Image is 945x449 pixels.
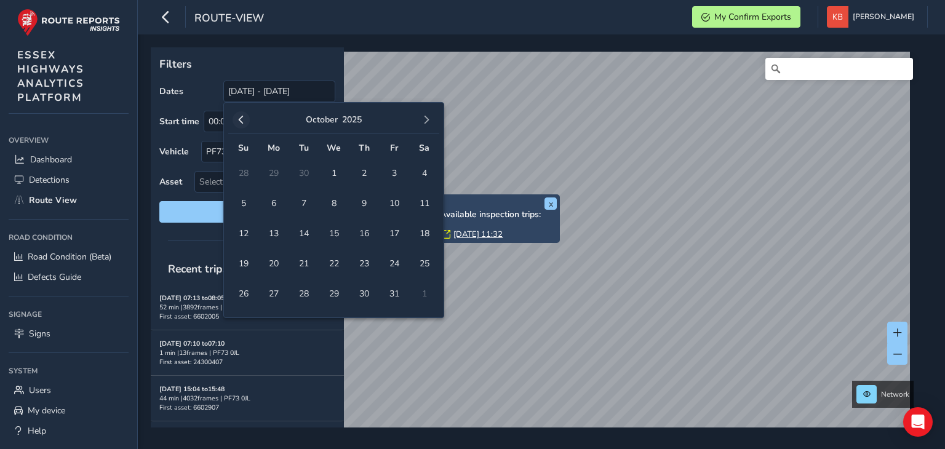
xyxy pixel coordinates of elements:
img: rr logo [17,9,120,36]
label: Asset [159,176,182,188]
span: Tu [299,142,309,154]
div: Road Condition [9,228,129,247]
div: Signage [9,305,129,324]
div: 44 min | 4032 frames | PF73 0JL [159,394,335,403]
span: Mo [268,142,280,154]
strong: [DATE] 07:10 to 07:10 [159,339,225,348]
a: Detections [9,170,129,190]
label: Vehicle [159,146,189,157]
canvas: Map [155,52,910,442]
span: Road Condition (Beta) [28,251,111,263]
strong: [DATE] 15:04 to 15:48 [159,384,225,394]
span: ESSEX HIGHWAYS ANALYTICS PLATFORM [17,48,84,105]
a: Users [9,380,129,400]
span: 25 [413,253,435,274]
span: 29 [323,283,345,304]
span: We [327,142,341,154]
span: Dashboard [30,154,72,165]
h6: Available inspection trips: [440,210,557,220]
a: Signs [9,324,129,344]
span: 31 [383,283,405,304]
button: 2025 [342,114,362,125]
span: 14 [293,223,314,244]
span: 9 [353,193,375,214]
div: Overview [9,131,129,149]
span: 13 [263,223,284,244]
span: 21 [293,253,314,274]
div: 1 min | 13 frames | PF73 0JL [159,348,335,357]
span: Network [881,389,909,399]
span: 24 [383,253,405,274]
span: 23 [353,253,375,274]
span: 28 [293,283,314,304]
span: Help [28,425,46,437]
span: First asset: 6602907 [159,403,219,412]
span: Sa [419,142,429,154]
span: 16 [353,223,375,244]
button: October [306,114,338,125]
a: Road Condition (Beta) [9,247,129,267]
a: Dashboard [9,149,129,170]
span: Th [359,142,370,154]
span: Recent trips [159,253,237,285]
span: 2 [353,162,375,184]
span: Signs [29,328,50,340]
input: Search [765,58,913,80]
span: 4 [413,162,435,184]
span: 10 [383,193,405,214]
strong: [DATE] 07:13 to 08:05 [159,293,225,303]
span: 3 [383,162,405,184]
span: My Confirm Exports [714,11,791,23]
span: 8 [323,193,345,214]
a: Help [9,421,129,441]
span: Select an asset code [195,172,314,192]
label: Dates [159,85,183,97]
button: [PERSON_NAME] [827,6,919,28]
label: Start time [159,116,199,127]
span: Fr [390,142,398,154]
span: 26 [233,283,254,304]
div: PF73 0JL [202,141,314,162]
button: My Confirm Exports [692,6,800,28]
span: 12 [233,223,254,244]
span: 19 [233,253,254,274]
span: route-view [194,10,264,28]
span: 11 [413,193,435,214]
a: Defects Guide [9,267,129,287]
span: 22 [323,253,345,274]
a: My device [9,400,129,421]
span: 6 [263,193,284,214]
span: Route View [29,194,77,206]
span: First asset: 6602005 [159,312,219,321]
div: Open Intercom Messenger [903,407,933,437]
span: 7 [293,193,314,214]
span: Reset filters [169,206,326,218]
span: 18 [413,223,435,244]
span: 17 [383,223,405,244]
span: Defects Guide [28,271,81,283]
span: 15 [323,223,345,244]
span: 27 [263,283,284,304]
button: x [544,197,557,210]
span: Users [29,384,51,396]
a: Route View [9,190,129,210]
span: Detections [29,174,70,186]
span: 1 [323,162,345,184]
span: My device [28,405,65,416]
button: Reset filters [159,201,335,223]
span: 5 [233,193,254,214]
span: 20 [263,253,284,274]
span: Su [238,142,249,154]
span: First asset: 24300407 [159,357,223,367]
div: 52 min | 3892 frames | PF73 0JL [159,303,335,312]
span: 30 [353,283,375,304]
span: [PERSON_NAME] [853,6,914,28]
img: diamond-layout [827,6,848,28]
div: System [9,362,129,380]
a: [DATE] 11:32 [453,229,503,240]
p: Filters [159,56,335,72]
